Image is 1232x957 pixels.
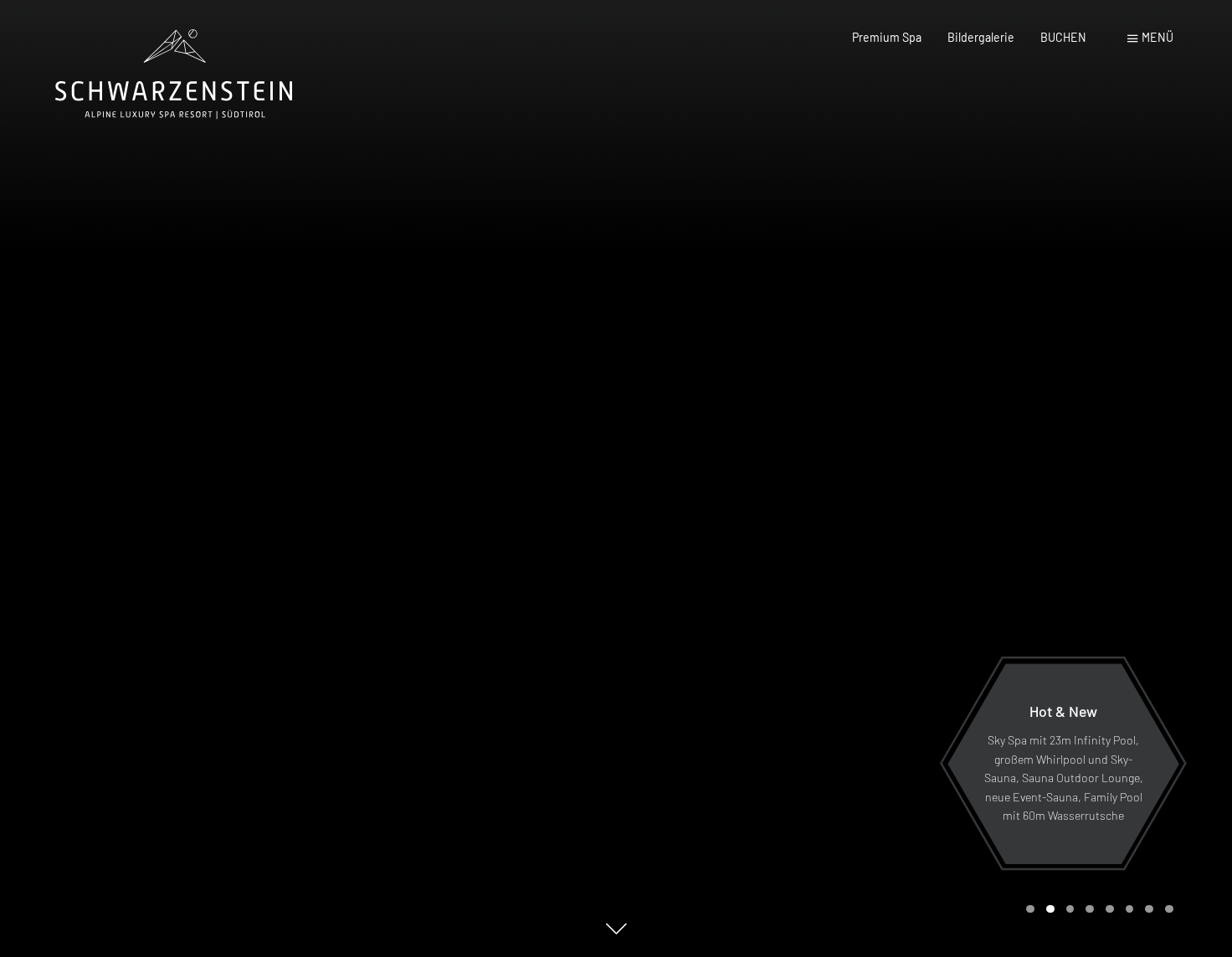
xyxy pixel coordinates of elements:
div: Carousel Page 7 [1145,905,1153,913]
a: Hot & New Sky Spa mit 23m Infinity Pool, großem Whirlpool und Sky-Sauna, Sauna Outdoor Lounge, ne... [947,663,1180,865]
div: Carousel Page 2 (Current Slide) [1046,905,1055,913]
a: Premium Spa [852,30,921,44]
div: Carousel Page 3 [1066,905,1075,913]
span: Menü [1142,30,1173,44]
div: Carousel Pagination [1020,905,1173,913]
p: Sky Spa mit 23m Infinity Pool, großem Whirlpool und Sky-Sauna, Sauna Outdoor Lounge, neue Event-S... [983,731,1143,826]
span: Hot & New [1029,702,1097,720]
div: Carousel Page 5 [1106,905,1114,913]
div: Carousel Page 4 [1086,905,1094,913]
div: Carousel Page 6 [1126,905,1134,913]
div: Carousel Page 8 [1165,905,1173,913]
a: BUCHEN [1040,30,1086,44]
a: Bildergalerie [947,30,1014,44]
div: Carousel Page 1 [1026,905,1034,913]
